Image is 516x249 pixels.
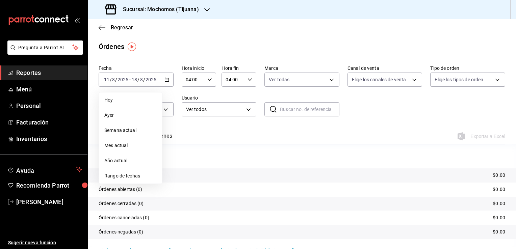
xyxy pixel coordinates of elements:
[117,77,129,82] input: ----
[112,77,115,82] input: --
[264,66,339,71] label: Marca
[352,76,406,83] span: Elige los canales de venta
[493,172,505,179] p: $0.00
[104,172,157,179] span: Rango de fechas
[435,76,483,83] span: Elige los tipos de orden
[16,101,82,110] span: Personal
[269,76,289,83] span: Ver todas
[493,214,505,221] p: $0.00
[104,142,157,149] span: Mes actual
[16,68,82,77] span: Reportes
[118,5,199,13] h3: Sucursal: Mochomos (Tijuana)
[16,197,82,206] span: [PERSON_NAME]
[347,66,422,71] label: Canal de venta
[129,77,131,82] span: -
[99,214,149,221] p: Órdenes canceladas (0)
[104,96,157,104] span: Hoy
[99,152,505,160] p: Resumen
[18,44,73,51] span: Pregunta a Parrot AI
[104,112,157,119] span: Ayer
[99,41,124,52] div: Órdenes
[140,77,143,82] input: --
[99,66,174,71] label: Fecha
[16,181,82,190] span: Recomienda Parrot
[99,200,144,207] p: Órdenes cerradas (0)
[74,18,80,23] button: open_drawer_menu
[115,77,117,82] span: /
[16,85,82,94] span: Menú
[182,95,257,100] label: Usuario
[104,127,157,134] span: Semana actual
[99,24,133,31] button: Regresar
[493,228,505,236] p: $0.00
[5,49,83,56] a: Pregunta a Parrot AI
[145,77,157,82] input: ----
[186,106,244,113] span: Ver todos
[99,186,143,193] p: Órdenes abiertas (0)
[280,103,339,116] input: Buscar no. de referencia
[7,40,83,55] button: Pregunta a Parrot AI
[128,43,136,51] img: Tooltip marker
[8,239,82,246] span: Sugerir nueva función
[182,66,216,71] label: Hora inicio
[222,66,256,71] label: Hora fin
[110,77,112,82] span: /
[16,165,73,173] span: Ayuda
[16,118,82,127] span: Facturación
[493,186,505,193] p: $0.00
[131,77,137,82] input: --
[430,66,505,71] label: Tipo de orden
[16,134,82,143] span: Inventarios
[111,24,133,31] span: Regresar
[493,200,505,207] p: $0.00
[104,77,110,82] input: --
[137,77,139,82] span: /
[99,228,144,236] p: Órdenes negadas (0)
[143,77,145,82] span: /
[104,157,157,164] span: Año actual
